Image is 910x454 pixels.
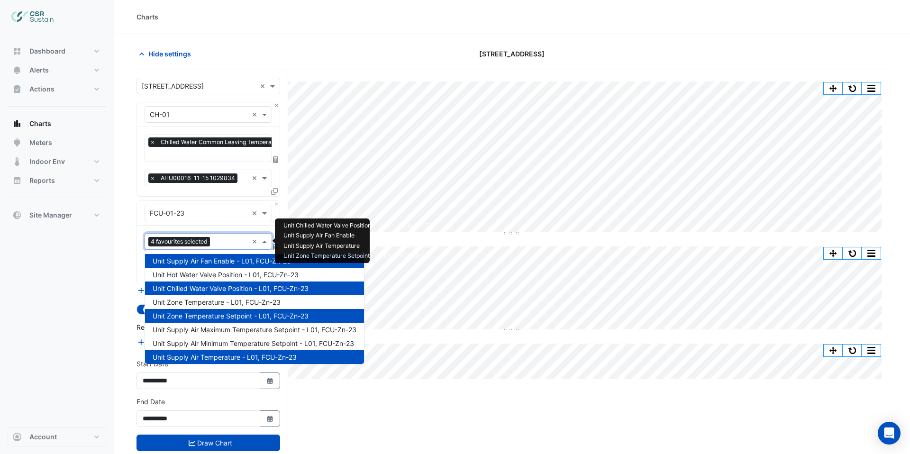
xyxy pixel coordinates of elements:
[148,173,157,183] span: ×
[271,187,278,195] span: Clone Favourites and Tasks from this Equipment to other Equipment
[479,49,545,59] span: [STREET_ADDRESS]
[29,210,72,220] span: Site Manager
[824,247,843,259] button: Pan
[29,157,65,166] span: Indoor Env
[395,251,437,262] td: FCU-Zn-23
[862,82,881,94] button: More Options
[29,138,52,147] span: Meters
[148,237,210,246] span: 4 favourites selected
[136,12,158,22] div: Charts
[376,241,395,251] td: L01
[252,208,260,218] span: Clear
[153,271,299,279] span: Unit Hot Water Valve Position - L01, FCU-Zn-23
[376,220,395,231] td: L01
[395,220,437,231] td: FCU-Zn-23
[12,46,22,56] app-icon: Dashboard
[12,119,22,128] app-icon: Charts
[8,206,106,225] button: Site Manager
[29,46,65,56] span: Dashboard
[8,427,106,446] button: Account
[12,157,22,166] app-icon: Indoor Env
[153,326,356,334] span: Unit Supply Air Maximum Temperature Setpoint - L01, FCU-Zn-23
[8,114,106,133] button: Charts
[29,65,49,75] span: Alerts
[273,102,280,109] button: Close
[252,173,260,183] span: Clear
[843,247,862,259] button: Reset
[843,82,862,94] button: Reset
[158,137,315,147] span: Chilled Water Common Leaving Temperature - R, CHWS
[12,176,22,185] app-icon: Reports
[279,231,376,241] td: Unit Supply Air Fan Enable
[252,109,260,119] span: Clear
[29,432,57,442] span: Account
[279,220,376,231] td: Unit Chilled Water Valve Position
[136,359,168,369] label: Start Date
[29,84,55,94] span: Actions
[862,247,881,259] button: More Options
[8,61,106,80] button: Alerts
[136,45,197,62] button: Hide settings
[12,84,22,94] app-icon: Actions
[29,119,51,128] span: Charts
[260,81,268,91] span: Clear
[272,155,280,163] span: Choose Function
[266,415,274,423] fa-icon: Select Date
[12,210,22,220] app-icon: Site Manager
[136,322,186,332] label: Reference Lines
[148,137,157,147] span: ×
[8,42,106,61] button: Dashboard
[273,201,280,207] button: Close
[29,176,55,185] span: Reports
[395,241,437,251] td: FCU-Zn-23
[376,231,395,241] td: L01
[153,284,309,292] span: Unit Chilled Water Valve Position - L01, FCU-Zn-23
[395,231,437,241] td: FCU-Zn-23
[153,257,291,265] span: Unit Supply Air Fan Enable - L01, FCU-Zn-23
[279,251,376,262] td: Unit Zone Temperature Setpoint
[136,336,207,347] button: Add Reference Line
[153,339,354,347] span: Unit Supply Air Minimum Temperature Setpoint - L01, FCU-Zn-23
[376,251,395,262] td: L01
[12,138,22,147] app-icon: Meters
[136,397,165,407] label: End Date
[153,298,281,306] span: Unit Zone Temperature - L01, FCU-Zn-23
[12,65,22,75] app-icon: Alerts
[8,133,106,152] button: Meters
[158,173,237,183] span: AHU00016-11-15 1029834
[862,345,881,356] button: More Options
[8,171,106,190] button: Reports
[8,80,106,99] button: Actions
[843,345,862,356] button: Reset
[11,8,54,27] img: Company Logo
[136,285,194,296] button: Add Equipment
[266,377,274,385] fa-icon: Select Date
[878,422,901,445] div: Open Intercom Messenger
[153,312,309,320] span: Unit Zone Temperature Setpoint - L01, FCU-Zn-23
[279,241,376,251] td: Unit Supply Air Temperature
[824,82,843,94] button: Pan
[8,152,106,171] button: Indoor Env
[145,250,364,364] div: Options List
[252,236,260,246] span: Clear
[153,353,297,361] span: Unit Supply Air Temperature - L01, FCU-Zn-23
[148,49,191,59] span: Hide settings
[824,345,843,356] button: Pan
[136,435,280,451] button: Draw Chart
